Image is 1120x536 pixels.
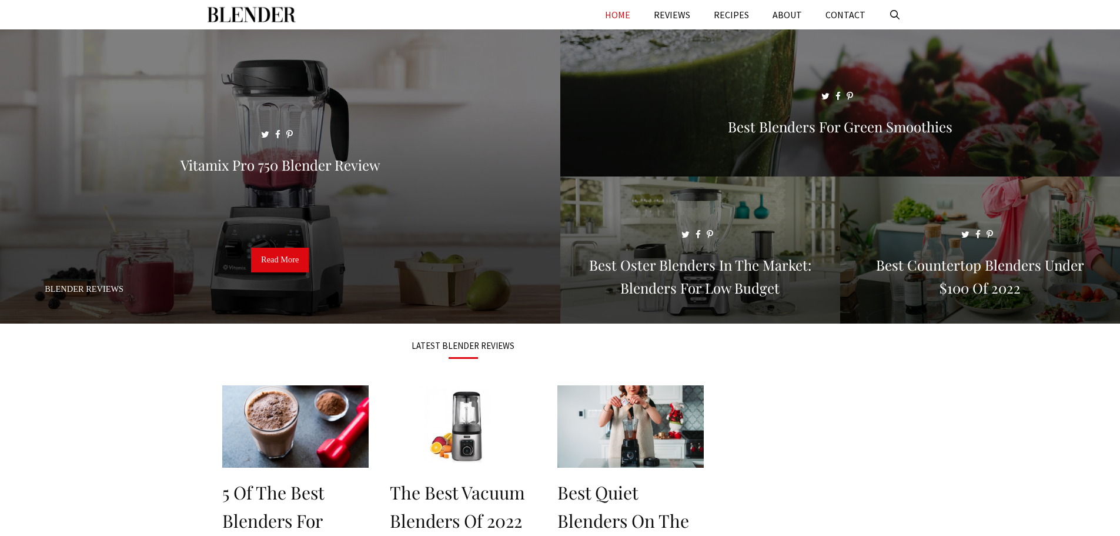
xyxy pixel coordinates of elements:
a: Best Oster Blenders in the Market: Blenders for Low Budget [560,309,840,321]
a: The Best Vacuum Blenders of 2022 [390,481,525,532]
img: The Best Vacuum Blenders of 2022 [390,385,536,468]
a: Read More [251,248,309,272]
img: 5 of the Best Blenders for Protein Shakes [222,385,369,468]
a: Blender Reviews [45,284,123,294]
img: Best Quiet Blenders On The Market In 2022 – Top Picks & Reviews [557,385,704,468]
h3: LATEST BLENDER REVIEWS [222,341,704,350]
a: Best Countertop Blenders Under $100 of 2022 [840,309,1120,321]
